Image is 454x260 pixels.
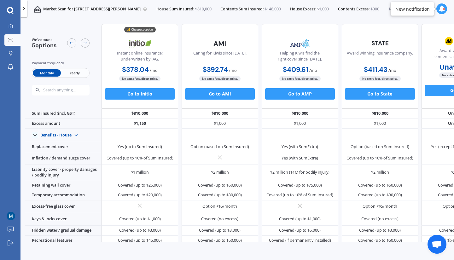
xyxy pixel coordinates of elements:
span: No extra fees, direct price. [199,76,241,81]
div: 💰 Cheapest option [124,27,156,32]
div: Open chat [428,235,446,254]
div: Covered (if permanently installed) [269,238,331,243]
span: $148,000 [265,6,281,12]
div: Payment frequency [32,60,90,66]
div: Covered (up to $1,000) [119,216,161,222]
div: Covered (up to $50,000) [198,238,242,243]
span: Yearly [61,69,89,77]
div: Instant online insurance; underwritten by IAG. [107,50,173,65]
div: Covered (up to $3,000) [199,228,241,233]
span: House Excess: [290,6,316,12]
div: $1,000 [262,118,338,129]
div: $810,000 [262,109,338,119]
div: Liability cover - property damages / bodily injury [25,165,102,181]
span: Monthly [33,69,61,77]
div: Inflation / demand surge cover [25,152,102,165]
img: ACg8ocJ7B4RT2Wjjvm8qrfv8iiqirJZWiFo5MrC7g6nBXoTylUqQ_Q=s96-c [7,212,15,220]
span: / mo [229,68,237,73]
img: Initio.webp [121,37,159,51]
div: Replacement cover [25,142,102,152]
div: Covered (up to $75,000) [278,182,322,188]
div: Covered (up to 10% of Sum Insured) [346,155,413,161]
div: Covered (up to $50,000) [358,182,402,188]
b: $392.74 [203,65,228,74]
img: AMI-text-1.webp [201,37,239,51]
div: Covered (up to $5,000) [279,228,321,233]
div: Retaining wall cover [25,180,102,190]
div: $1,150 [102,118,178,129]
span: Contents Sum Insured: [220,6,264,12]
div: Yes (with SumExtra) [282,144,318,150]
span: No extra fees, direct price. [279,76,321,81]
div: Covered (up to $50,000) [198,182,242,188]
div: Covered (up to $45,000) [118,238,162,243]
div: Covered (up to $50,000) [358,238,402,243]
div: $810,000 [102,109,178,119]
div: Hidden water / gradual damage [25,226,102,236]
button: Go to AMI [185,88,255,100]
b: $409.61 [283,65,308,74]
div: Award winning insurance company. [347,50,413,65]
button: Go to Initio [105,88,175,100]
div: $2 million [211,170,229,175]
div: Covered (up to $3,000) [119,228,161,233]
div: $1,000 [182,118,258,129]
div: $1,000 [342,118,418,129]
span: More info [389,6,407,12]
div: Option (based on Sum Insured) [190,144,249,150]
div: $810,000 [342,109,418,119]
div: Covered (up to $20,000) [118,192,162,198]
b: $411.43 [364,65,387,74]
div: Covered (up to 10% of Sum Insured) [107,155,173,161]
span: $300 [370,6,379,12]
div: Covered (up to $25,000) [118,182,162,188]
button: Go to AMP [265,88,335,100]
div: Sum insured (incl. GST) [25,109,102,119]
span: No extra fees, direct price. [359,76,401,81]
div: Caring for Kiwis since [DATE]. [193,50,247,65]
div: Recreational features [25,236,102,246]
div: Covered (up to $30,000) [198,192,242,198]
img: Benefit content down [72,131,81,140]
div: Covered (up to $1,000) [279,216,321,222]
div: $810,000 [182,109,258,119]
span: / mo [388,68,396,73]
div: $1 million [131,170,149,175]
div: Yes (up to Sum Insured) [118,144,162,150]
span: $810,000 [195,6,212,12]
div: Option (based on Sum Insured) [351,144,409,150]
div: $2 million ($1M for bodily injury) [270,170,329,175]
img: State-text-1.webp [361,37,399,50]
div: Option <$5/month [202,204,237,209]
div: Covered (up to $3,000) [359,228,401,233]
div: Option <$5/month [363,204,397,209]
div: Yes (with SumExtra) [282,155,318,161]
div: Excess-free glass cover [25,200,102,213]
div: Covered (no excess) [201,216,238,222]
img: AMP.webp [281,37,319,51]
div: Keys & locks cover [25,213,102,226]
span: 5 options [32,42,57,49]
div: Covered (up to $30,000) [358,192,402,198]
span: No extra fees, direct price. [119,76,160,81]
span: Contents Excess: [338,6,370,12]
button: Go to State [345,88,415,100]
b: $378.04 [122,65,149,74]
span: / mo [309,68,317,73]
div: Helping Kiwis find the right cover since [DATE]. [266,50,333,65]
div: $2 million [371,170,389,175]
img: home-and-contents.b802091223b8502ef2dd.svg [34,6,41,13]
span: / mo [150,68,158,73]
div: Temporary accommodation [25,190,102,200]
span: We've found [32,37,57,42]
div: Excess amount [25,118,102,129]
input: Search anything... [43,88,100,93]
div: Covered (up to 10% of Sum Insured) [266,192,333,198]
div: Benefits - House [40,133,72,138]
div: Covered (no excess) [361,216,399,222]
span: $1,000 [317,6,329,12]
div: New notification [395,6,430,12]
span: House Sum Insured: [156,6,194,12]
p: Market Scan for [STREET_ADDRESS][PERSON_NAME] [43,6,141,12]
